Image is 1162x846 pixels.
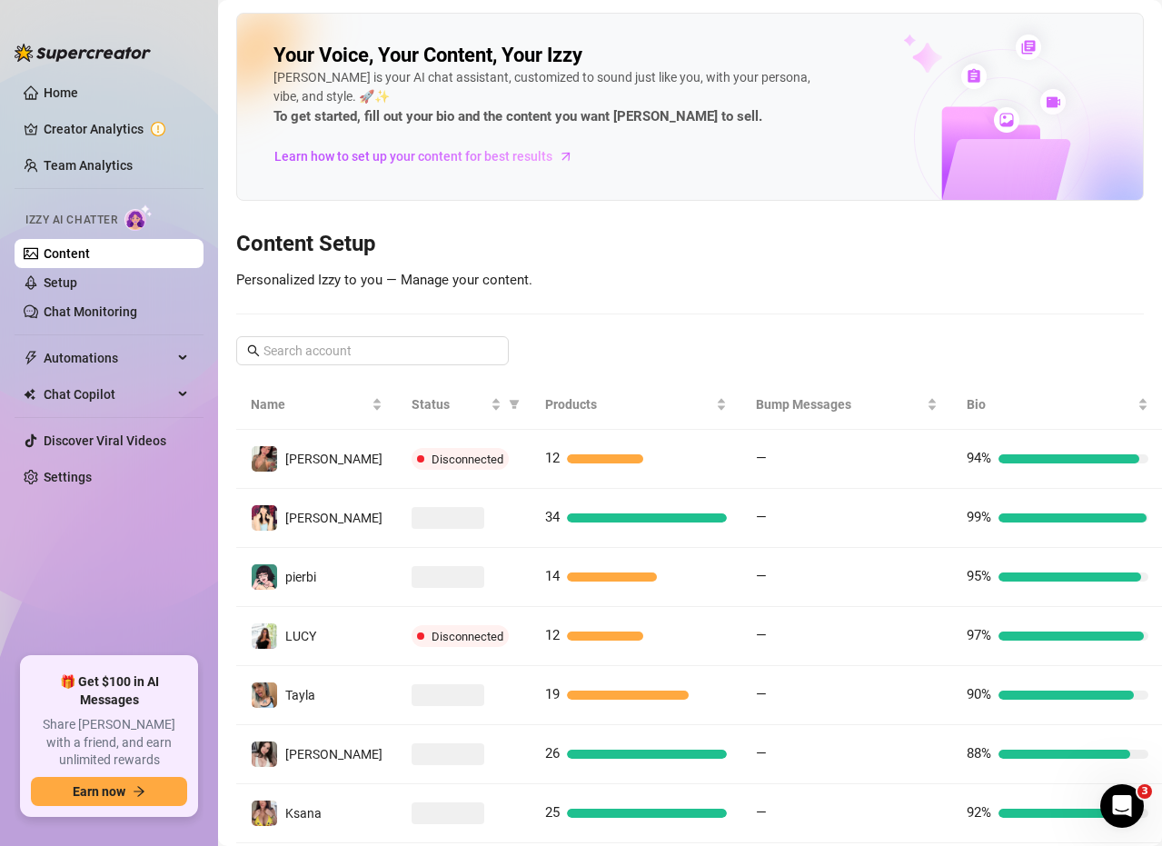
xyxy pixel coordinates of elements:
[545,509,560,525] span: 34
[124,204,153,231] img: AI Chatter
[44,470,92,484] a: Settings
[531,380,741,430] th: Products
[252,682,277,708] img: Tayla
[967,686,991,702] span: 90%
[236,272,532,288] span: Personalized Izzy to you — Manage your content.
[1137,784,1152,799] span: 3
[273,108,762,124] strong: To get started, fill out your bio and the content you want [PERSON_NAME] to sell.
[545,450,560,466] span: 12
[285,806,322,821] span: Ksana
[756,394,923,414] span: Bump Messages
[236,380,397,430] th: Name
[741,380,952,430] th: Bump Messages
[252,801,277,826] img: Ksana
[25,212,117,229] span: Izzy AI Chatter
[756,686,767,702] span: —
[252,623,277,649] img: LUCY️‍️
[263,341,483,361] input: Search account
[73,784,125,799] span: Earn now
[44,85,78,100] a: Home
[273,142,587,171] a: Learn how to set up your content for best results
[31,673,187,709] span: 🎁 Get $100 in AI Messages
[44,380,173,409] span: Chat Copilot
[285,511,382,525] span: [PERSON_NAME]
[285,629,316,643] span: LUCY️‍️
[545,804,560,821] span: 25
[44,304,137,319] a: Chat Monitoring
[967,627,991,643] span: 97%
[252,741,277,767] img: Jess
[557,147,575,165] span: arrow-right
[756,804,767,821] span: —
[285,688,315,702] span: Tayla
[967,450,991,466] span: 94%
[967,568,991,584] span: 95%
[545,745,560,761] span: 26
[967,509,991,525] span: 99%
[285,452,382,466] span: [PERSON_NAME]
[967,745,991,761] span: 88%
[756,745,767,761] span: —
[44,158,133,173] a: Team Analytics
[545,627,560,643] span: 12
[252,564,277,590] img: pierbi
[967,804,991,821] span: 92%
[252,505,277,531] img: Melissa
[505,391,523,418] span: filter
[756,509,767,525] span: —
[545,686,560,702] span: 19
[24,388,35,401] img: Chat Copilot
[545,394,712,414] span: Products
[756,568,767,584] span: —
[44,343,173,373] span: Automations
[545,568,560,584] span: 14
[397,380,531,430] th: Status
[1100,784,1144,828] iframe: Intercom live chat
[285,570,316,584] span: pierbi
[31,777,187,806] button: Earn nowarrow-right
[273,43,582,68] h2: Your Voice, Your Content, Your Izzy
[247,344,260,357] span: search
[251,394,368,414] span: Name
[756,450,767,466] span: —
[31,716,187,770] span: Share [PERSON_NAME] with a friend, and earn unlimited rewards
[432,453,503,466] span: Disconnected
[509,399,520,410] span: filter
[432,630,503,643] span: Disconnected
[412,394,487,414] span: Status
[861,15,1143,200] img: ai-chatter-content-library-cLFOSyPT.png
[24,351,38,365] span: thunderbolt
[15,44,151,62] img: logo-BBDzfeDw.svg
[133,785,145,798] span: arrow-right
[236,230,1144,259] h3: Content Setup
[44,114,189,144] a: Creator Analytics exclamation-circle
[273,68,819,128] div: [PERSON_NAME] is your AI chat assistant, customized to sound just like you, with your persona, vi...
[967,394,1134,414] span: Bio
[756,627,767,643] span: —
[44,275,77,290] a: Setup
[44,433,166,448] a: Discover Viral Videos
[44,246,90,261] a: Content
[252,446,277,472] img: Maggie
[274,146,552,166] span: Learn how to set up your content for best results
[285,747,382,761] span: [PERSON_NAME]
